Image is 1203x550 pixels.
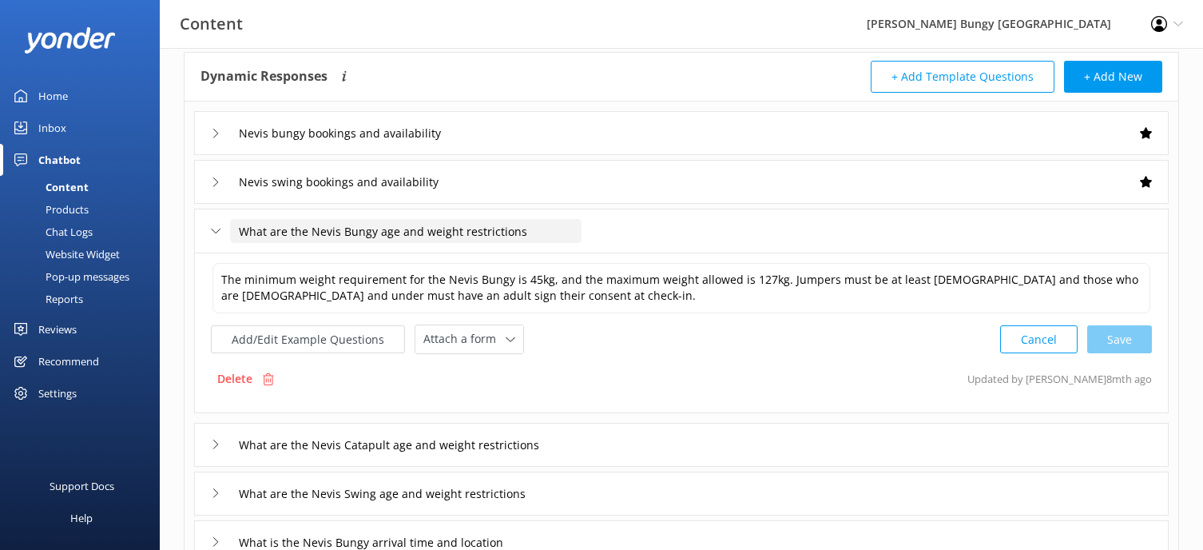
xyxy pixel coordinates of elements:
[38,377,77,409] div: Settings
[10,288,83,310] div: Reports
[10,243,120,265] div: Website Widget
[967,364,1152,394] p: Updated by [PERSON_NAME] 8mth ago
[200,61,328,93] h4: Dynamic Responses
[10,243,160,265] a: Website Widget
[24,27,116,54] img: yonder-white-logo.png
[38,80,68,112] div: Home
[50,470,114,502] div: Support Docs
[10,288,160,310] a: Reports
[1064,61,1162,93] button: + Add New
[38,112,66,144] div: Inbox
[10,198,89,221] div: Products
[10,198,160,221] a: Products
[38,313,77,345] div: Reviews
[212,263,1150,313] textarea: The minimum weight requirement for the Nevis Bungy is 45kg, and the maximum weight allowed is 127...
[38,345,99,377] div: Recommend
[10,176,160,198] a: Content
[10,265,160,288] a: Pop-up messages
[1000,325,1078,353] button: Cancel
[10,221,160,243] a: Chat Logs
[180,11,243,37] h3: Content
[10,221,93,243] div: Chat Logs
[871,61,1054,93] button: + Add Template Questions
[211,325,405,353] button: Add/Edit Example Questions
[217,370,252,388] p: Delete
[38,144,81,176] div: Chatbot
[10,176,89,198] div: Content
[10,265,129,288] div: Pop-up messages
[70,502,93,534] div: Help
[423,330,506,348] span: Attach a form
